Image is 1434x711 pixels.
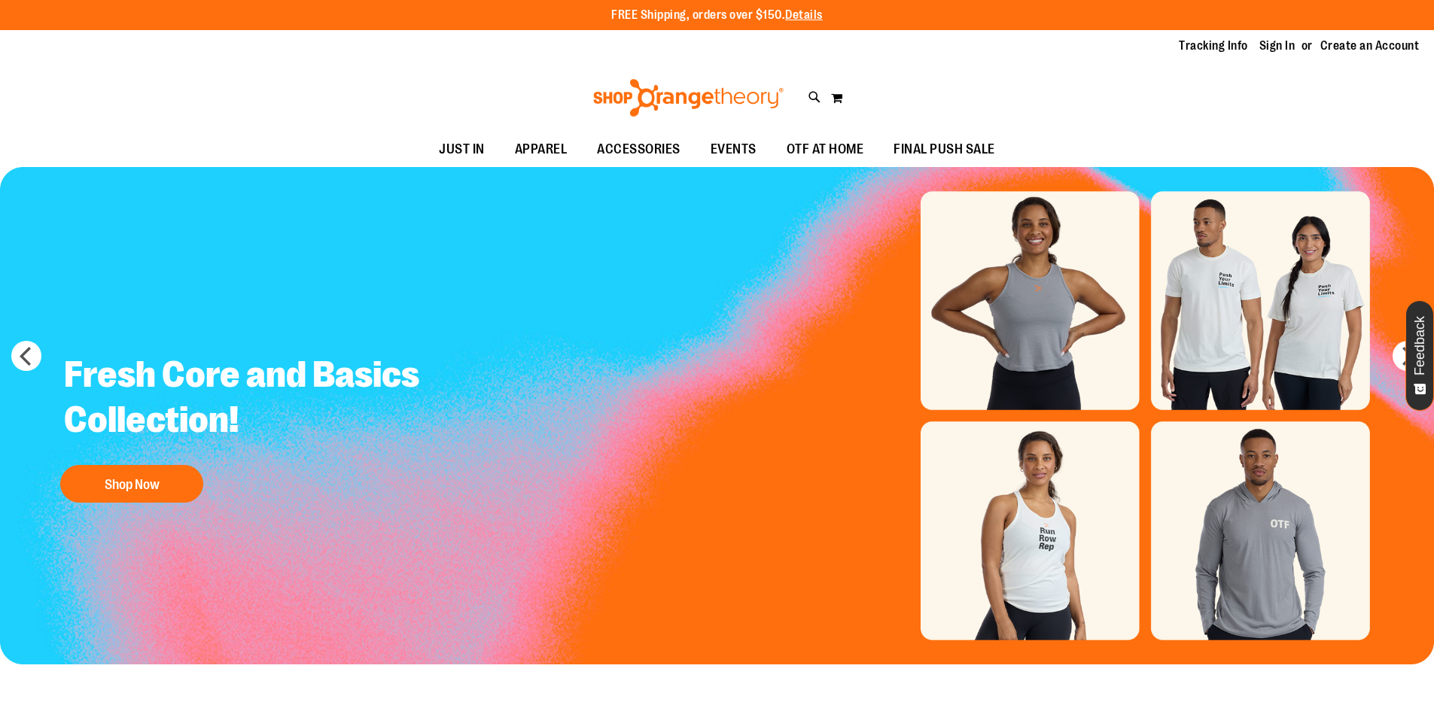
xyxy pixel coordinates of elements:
[696,132,772,167] a: EVENTS
[582,132,696,167] a: ACCESSORIES
[439,132,485,166] span: JUST IN
[711,132,757,166] span: EVENTS
[787,132,864,166] span: OTF AT HOME
[1320,38,1420,54] a: Create an Account
[1413,316,1427,375] span: Feedback
[1179,38,1248,54] a: Tracking Info
[53,341,454,510] a: Fresh Core and Basics Collection! Shop Now
[515,132,568,166] span: APPAREL
[500,132,583,167] a: APPAREL
[1405,300,1434,411] button: Feedback - Show survey
[1259,38,1295,54] a: Sign In
[1393,341,1423,371] button: next
[772,132,879,167] a: OTF AT HOME
[424,132,500,167] a: JUST IN
[591,79,786,117] img: Shop Orangetheory
[60,465,203,503] button: Shop Now
[611,7,823,24] p: FREE Shipping, orders over $150.
[878,132,1010,167] a: FINAL PUSH SALE
[11,341,41,371] button: prev
[597,132,680,166] span: ACCESSORIES
[785,8,823,22] a: Details
[894,132,995,166] span: FINAL PUSH SALE
[53,341,454,457] h2: Fresh Core and Basics Collection!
